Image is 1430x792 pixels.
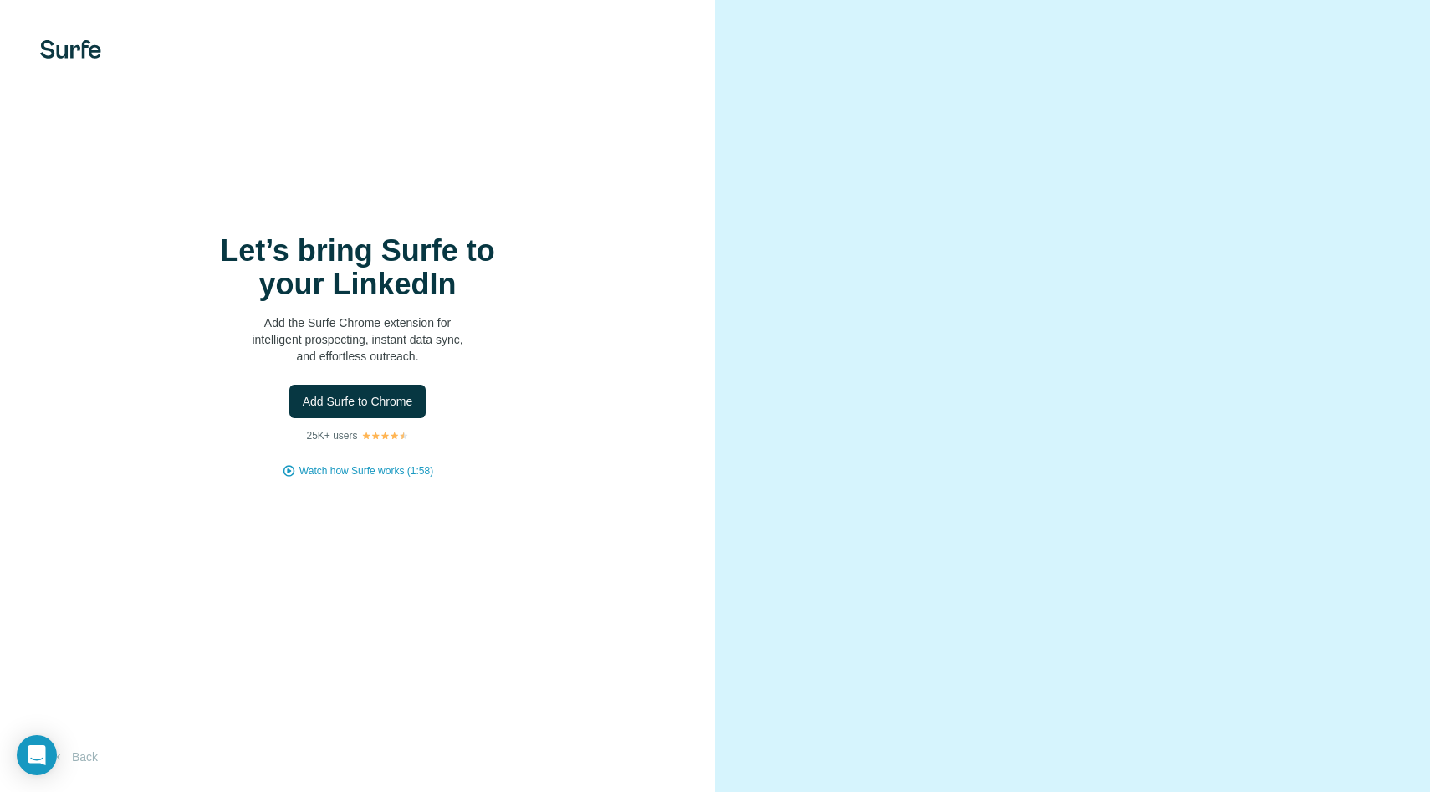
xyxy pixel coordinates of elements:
[40,742,110,772] button: Back
[17,735,57,775] div: Open Intercom Messenger
[361,431,409,441] img: Rating Stars
[306,428,357,443] p: 25K+ users
[299,463,433,478] button: Watch how Surfe works (1:58)
[303,393,413,410] span: Add Surfe to Chrome
[191,234,525,301] h1: Let’s bring Surfe to your LinkedIn
[40,40,101,59] img: Surfe's logo
[289,385,426,418] button: Add Surfe to Chrome
[191,314,525,365] p: Add the Surfe Chrome extension for intelligent prospecting, instant data sync, and effortless out...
